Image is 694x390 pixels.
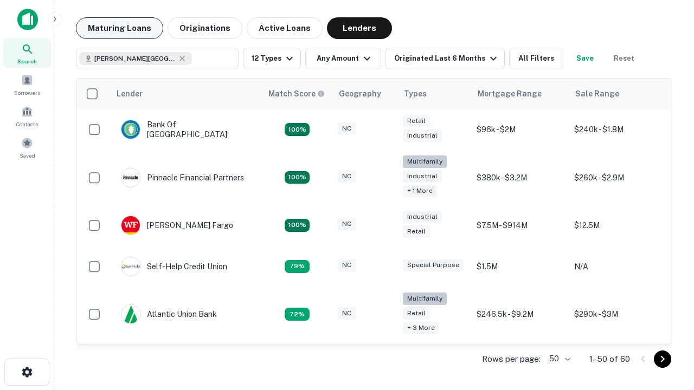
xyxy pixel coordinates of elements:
[121,216,233,235] div: [PERSON_NAME] Fargo
[338,259,356,271] div: NC
[117,87,143,100] div: Lender
[654,350,671,368] button: Go to next page
[403,225,430,238] div: Retail
[403,211,442,223] div: Industrial
[394,52,500,65] div: Originated Last 6 Months
[568,48,602,69] button: Save your search to get updates of matches that match your search criteria.
[268,88,325,100] div: Capitalize uses an advanced AI algorithm to match your search with the best lender. The match sco...
[110,79,262,109] th: Lender
[403,170,442,183] div: Industrial
[121,120,251,139] div: Bank Of [GEOGRAPHIC_DATA]
[545,351,572,367] div: 50
[403,155,447,168] div: Multifamily
[471,150,569,205] td: $380k - $3.2M
[575,87,619,100] div: Sale Range
[569,246,666,287] td: N/A
[247,17,323,39] button: Active Loans
[243,48,301,69] button: 12 Types
[478,87,542,100] div: Mortgage Range
[327,17,392,39] button: Lenders
[332,79,397,109] th: Geography
[268,88,323,100] h6: Match Score
[471,109,569,150] td: $96k - $2M
[640,269,694,321] iframe: Chat Widget
[403,259,464,271] div: Special Purpose
[285,260,310,273] div: Matching Properties: 11, hasApolloMatch: undefined
[121,120,140,139] img: picture
[121,305,140,323] img: picture
[569,109,666,150] td: $240k - $1.8M
[16,120,38,128] span: Contacts
[3,133,51,162] a: Saved
[569,150,666,205] td: $260k - $2.9M
[168,17,242,39] button: Originations
[589,353,630,366] p: 1–50 of 60
[339,87,381,100] div: Geography
[285,219,310,232] div: Matching Properties: 15, hasApolloMatch: undefined
[397,79,471,109] th: Types
[338,307,356,320] div: NC
[403,185,437,197] div: + 1 more
[121,257,140,276] img: picture
[3,101,51,131] a: Contacts
[403,307,430,320] div: Retail
[471,79,569,109] th: Mortgage Range
[569,287,666,342] td: $290k - $3M
[471,205,569,246] td: $7.5M - $914M
[482,353,541,366] p: Rows per page:
[20,151,35,160] span: Saved
[285,123,310,136] div: Matching Properties: 14, hasApolloMatch: undefined
[607,48,641,69] button: Reset
[471,287,569,342] td: $246.5k - $9.2M
[121,257,227,276] div: Self-help Credit Union
[403,115,430,127] div: Retail
[509,48,563,69] button: All Filters
[403,292,447,305] div: Multifamily
[471,246,569,287] td: $1.5M
[285,171,310,184] div: Matching Properties: 25, hasApolloMatch: undefined
[338,170,356,183] div: NC
[385,48,505,69] button: Originated Last 6 Months
[262,79,332,109] th: Capitalize uses an advanced AI algorithm to match your search with the best lender. The match sco...
[121,216,140,235] img: picture
[3,70,51,99] a: Borrowers
[569,79,666,109] th: Sale Range
[76,17,163,39] button: Maturing Loans
[121,168,140,187] img: picture
[94,54,176,63] span: [PERSON_NAME][GEOGRAPHIC_DATA], [GEOGRAPHIC_DATA]
[403,129,442,142] div: Industrial
[338,218,356,230] div: NC
[121,168,244,187] div: Pinnacle Financial Partners
[403,322,439,334] div: + 3 more
[17,57,37,66] span: Search
[285,308,310,321] div: Matching Properties: 10, hasApolloMatch: undefined
[14,88,40,97] span: Borrowers
[338,122,356,135] div: NC
[17,9,38,30] img: capitalize-icon.png
[569,205,666,246] td: $12.5M
[3,38,51,68] a: Search
[404,87,427,100] div: Types
[121,304,217,324] div: Atlantic Union Bank
[305,48,381,69] button: Any Amount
